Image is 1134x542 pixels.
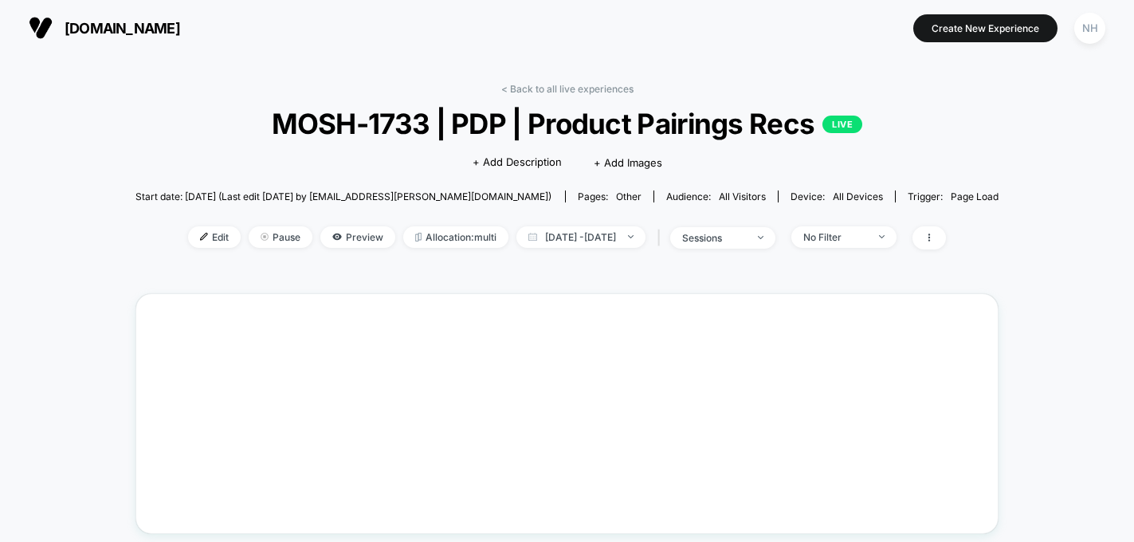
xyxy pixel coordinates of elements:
[261,233,269,241] img: end
[951,190,999,202] span: Page Load
[578,190,642,202] div: Pages:
[415,233,422,242] img: rebalance
[516,226,645,248] span: [DATE] - [DATE]
[803,231,867,243] div: No Filter
[320,226,395,248] span: Preview
[913,14,1057,42] button: Create New Experience
[249,226,312,248] span: Pause
[616,190,642,202] span: other
[403,226,508,248] span: Allocation: multi
[200,233,208,241] img: edit
[135,190,551,202] span: Start date: [DATE] (Last edit [DATE] by [EMAIL_ADDRESS][PERSON_NAME][DOMAIN_NAME])
[528,233,537,241] img: calendar
[822,116,862,133] p: LIVE
[594,156,662,169] span: + Add Images
[653,226,670,249] span: |
[628,235,634,238] img: end
[719,190,766,202] span: All Visitors
[1069,12,1110,45] button: NH
[24,15,185,41] button: [DOMAIN_NAME]
[501,83,634,95] a: < Back to all live experiences
[666,190,766,202] div: Audience:
[65,20,180,37] span: [DOMAIN_NAME]
[833,190,883,202] span: all devices
[758,236,763,239] img: end
[682,232,746,244] div: sessions
[473,155,562,171] span: + Add Description
[778,190,895,202] span: Device:
[1074,13,1105,44] div: NH
[908,190,999,202] div: Trigger:
[188,226,241,248] span: Edit
[179,107,955,140] span: MOSH-1733 | PDP | Product Pairings Recs
[879,235,885,238] img: end
[29,16,53,40] img: Visually logo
